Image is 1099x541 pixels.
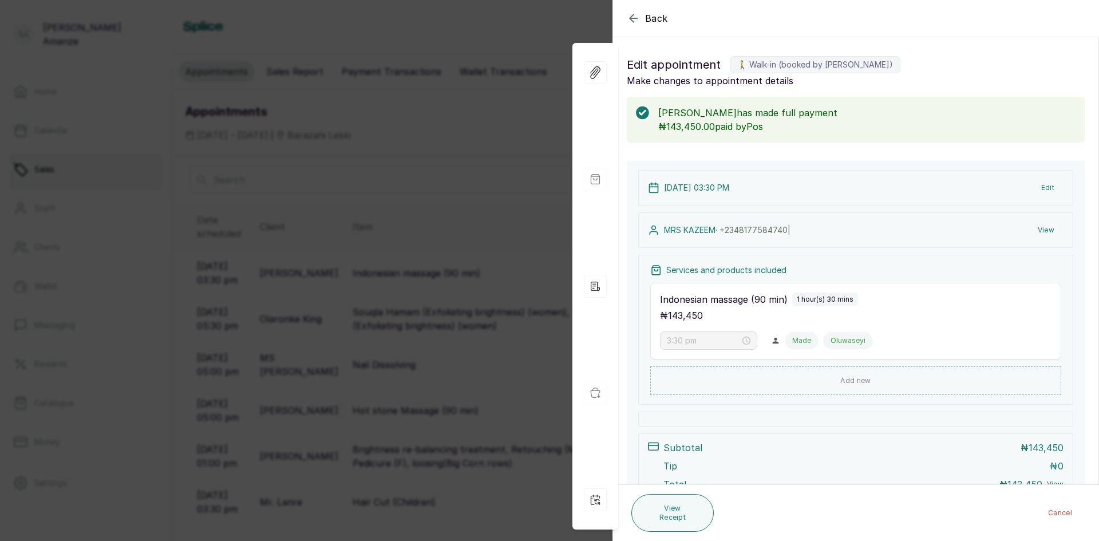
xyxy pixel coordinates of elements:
[1007,479,1042,490] span: 143,450
[1039,503,1081,523] button: Cancel
[1029,220,1064,240] button: View
[658,106,1076,120] p: [PERSON_NAME] has made full payment
[831,336,865,345] p: Oluwaseyi
[664,224,790,236] p: MRS KAZEEM ·
[667,334,740,347] input: Select time
[1058,460,1064,472] span: 0
[631,494,714,532] button: View Receipt
[720,225,790,235] span: +234 8177584740 |
[627,74,1085,88] p: Make changes to appointment details
[730,56,900,73] label: 🚶 Walk-in (booked by [PERSON_NAME])
[660,309,703,322] p: ₦
[627,56,721,74] span: Edit appointment
[999,477,1042,491] p: ₦
[664,182,729,194] p: [DATE] 03:30 PM
[666,264,786,276] p: Services and products included
[1050,459,1064,473] p: ₦
[650,366,1061,395] button: Add new
[660,293,788,306] p: Indonesian massage (90 min)
[792,336,811,345] p: Made
[645,11,668,25] span: Back
[668,310,703,321] span: 143,450
[1047,480,1064,489] button: View
[1029,442,1064,453] span: 143,450
[627,11,668,25] button: Back
[663,441,702,455] p: Subtotal
[1021,441,1064,455] p: ₦
[658,120,1076,133] p: ₦143,450.00 paid by Pos
[1032,177,1064,198] button: Edit
[797,295,853,304] p: 1 hour(s) 30 mins
[663,477,686,491] p: Total
[663,459,677,473] p: Tip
